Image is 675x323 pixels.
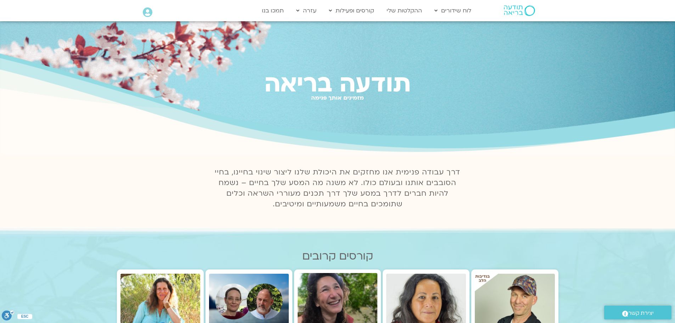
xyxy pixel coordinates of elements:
[628,308,654,318] span: יצירת קשר
[293,4,320,17] a: עזרה
[325,4,378,17] a: קורסים ופעילות
[504,5,535,16] img: תודעה בריאה
[431,4,475,17] a: לוח שידורים
[211,167,465,210] p: דרך עבודה פנימית אנו מחזקים את היכולת שלנו ליצור שינוי בחיינו, בחיי הסובבים אותנו ובעולם כולו. לא...
[383,4,426,17] a: ההקלטות שלי
[258,4,287,17] a: תמכו בנו
[117,250,558,262] h2: קורסים קרובים
[604,306,671,319] a: יצירת קשר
